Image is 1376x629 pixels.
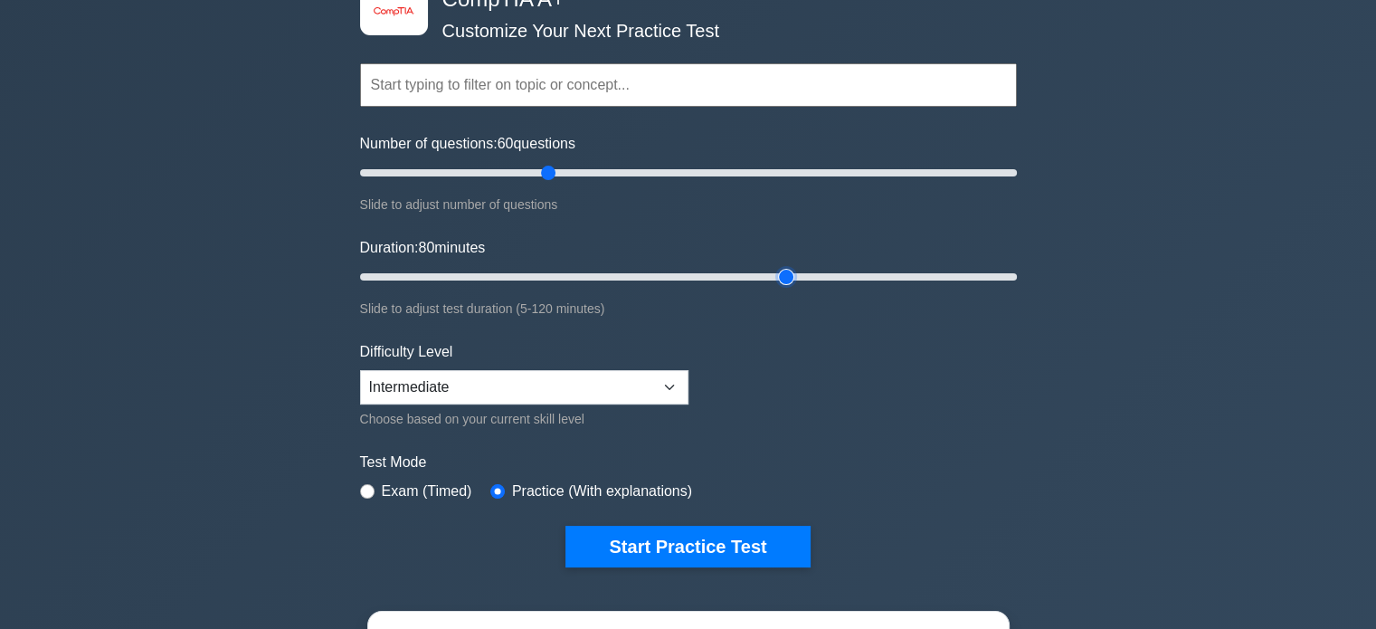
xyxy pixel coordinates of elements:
[360,63,1017,107] input: Start typing to filter on topic or concept...
[360,298,1017,319] div: Slide to adjust test duration (5-120 minutes)
[360,452,1017,473] label: Test Mode
[360,194,1017,215] div: Slide to adjust number of questions
[418,240,434,255] span: 80
[360,408,688,430] div: Choose based on your current skill level
[360,341,453,363] label: Difficulty Level
[360,133,575,155] label: Number of questions: questions
[360,237,486,259] label: Duration: minutes
[382,481,472,502] label: Exam (Timed)
[565,526,810,567] button: Start Practice Test
[498,136,514,151] span: 60
[512,481,692,502] label: Practice (With explanations)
